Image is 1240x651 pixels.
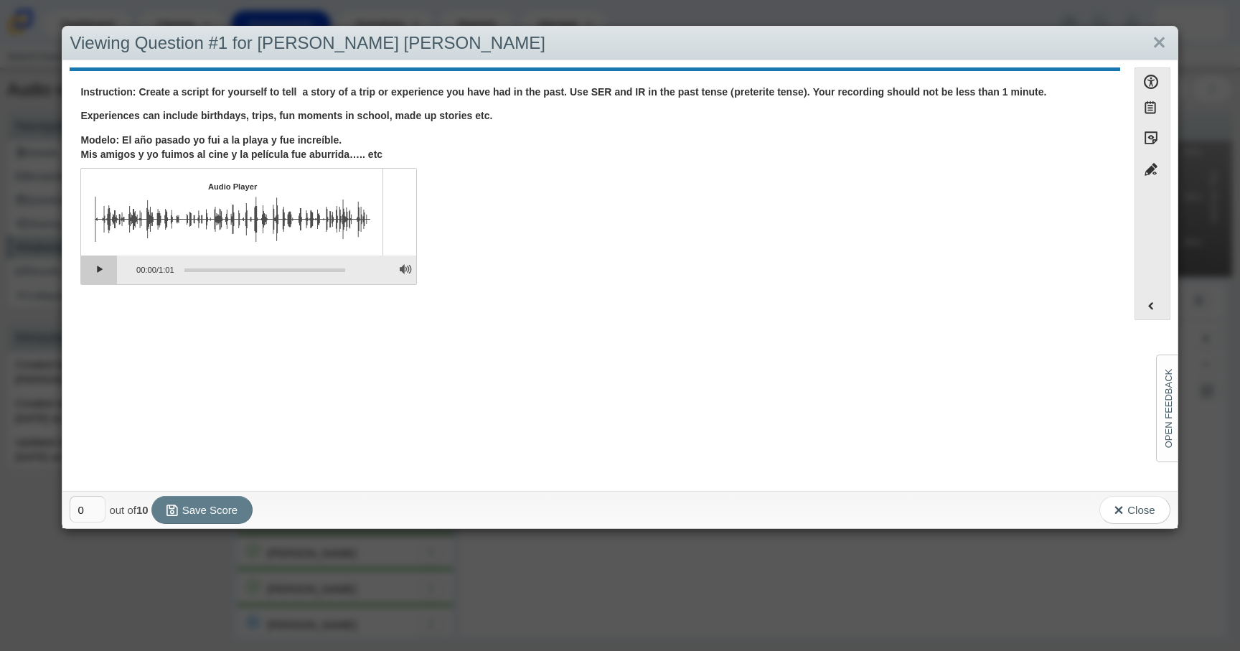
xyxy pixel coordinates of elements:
[1135,95,1170,125] button: Notepad
[1127,504,1155,516] span: Close
[1156,355,1178,462] a: Open Feedback
[80,134,382,161] b: Modelo: El año pasado yo fui a la playa y fue increíble. Mis amigos y yo fuimos al cine y la pelí...
[156,265,159,275] span: /
[184,268,345,271] div: Progress
[95,197,371,242] img: view
[81,256,117,284] button: Play
[151,496,253,524] button: Save Score
[136,265,156,275] span: 00:00
[80,85,1046,98] b: Instruction: Create a script for yourself to tell a story of a trip or experience you have had in...
[1148,31,1170,55] a: Close
[1135,125,1170,156] button: Toggle sticky notes visibility
[182,504,238,516] span: Save Score
[62,27,1177,60] div: Viewing Question #1 for [PERSON_NAME] [PERSON_NAME]
[1135,292,1170,319] button: Collapse menu
[1135,67,1170,95] button: Open Accessibility Menu
[208,182,257,193] div: Audio Player
[136,504,149,516] b: 10
[1099,496,1170,524] button: Close
[80,109,492,122] b: Experiences can include birthdays, trips, fun moments in school, made up stories etc.
[109,496,253,524] div: out of
[1135,156,1170,187] button: Toggle drawing visibility
[395,256,417,284] button: Adjust Volume
[159,265,174,275] span: 1:01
